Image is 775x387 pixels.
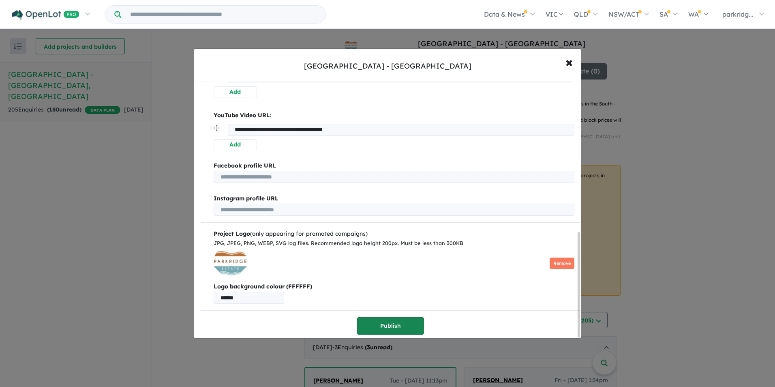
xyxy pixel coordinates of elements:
div: JPG, JPEG, PNG, WEBP, SVG log files. Recommended logo height 200px. Must be less than 300KB [214,239,574,248]
button: Remove [550,258,574,269]
b: Facebook profile URL [214,162,276,169]
p: YouTube Video URL: [214,111,574,120]
button: Publish [357,317,424,335]
div: [GEOGRAPHIC_DATA] - [GEOGRAPHIC_DATA] [304,61,471,71]
img: Openlot PRO Logo White [12,10,79,20]
button: Add [214,139,257,150]
div: (only appearing for promoted campaigns) [214,229,574,239]
button: Add [214,86,257,97]
span: × [565,53,573,71]
b: Logo background colour (FFFFFF) [214,282,574,292]
span: parkridg... [722,10,754,18]
input: Try estate name, suburb, builder or developer [123,6,324,23]
b: Instagram profile URL [214,195,278,202]
img: drag.svg [214,125,220,131]
img: Parkridge%20Estate%20-%20Eaton%20Logo_0.jpg [214,251,247,275]
b: Project Logo [214,230,250,237]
